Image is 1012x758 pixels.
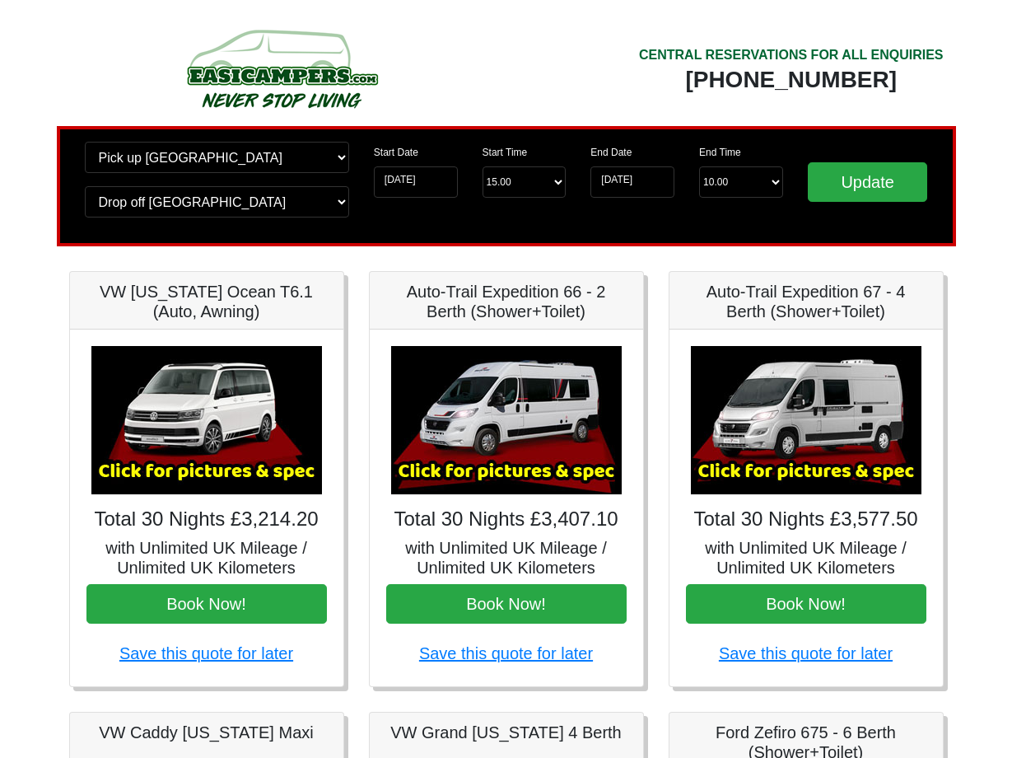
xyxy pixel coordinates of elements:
[590,145,632,160] label: End Date
[419,644,593,662] a: Save this quote for later
[374,145,418,160] label: Start Date
[391,346,622,494] img: Auto-Trail Expedition 66 - 2 Berth (Shower+Toilet)
[719,644,893,662] a: Save this quote for later
[386,282,627,321] h5: Auto-Trail Expedition 66 - 2 Berth (Shower+Toilet)
[590,166,674,198] input: Return Date
[86,538,327,578] h5: with Unlimited UK Mileage / Unlimited UK Kilometers
[386,538,627,578] h5: with Unlimited UK Mileage / Unlimited UK Kilometers
[386,723,627,742] h5: VW Grand [US_STATE] 4 Berth
[639,45,944,65] div: CENTRAL RESERVATIONS FOR ALL ENQUIRIES
[686,282,926,321] h5: Auto-Trail Expedition 67 - 4 Berth (Shower+Toilet)
[691,346,921,494] img: Auto-Trail Expedition 67 - 4 Berth (Shower+Toilet)
[386,584,627,624] button: Book Now!
[125,23,438,114] img: campers-checkout-logo.png
[686,584,926,624] button: Book Now!
[86,508,327,531] h4: Total 30 Nights £3,214.20
[808,162,928,202] input: Update
[119,644,293,662] a: Save this quote for later
[686,538,926,578] h5: with Unlimited UK Mileage / Unlimited UK Kilometers
[639,65,944,95] div: [PHONE_NUMBER]
[686,508,926,531] h4: Total 30 Nights £3,577.50
[91,346,322,494] img: VW California Ocean T6.1 (Auto, Awning)
[386,508,627,531] h4: Total 30 Nights £3,407.10
[374,166,458,198] input: Start Date
[699,145,741,160] label: End Time
[483,145,528,160] label: Start Time
[86,282,327,321] h5: VW [US_STATE] Ocean T6.1 (Auto, Awning)
[86,584,327,624] button: Book Now!
[86,723,327,742] h5: VW Caddy [US_STATE] Maxi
